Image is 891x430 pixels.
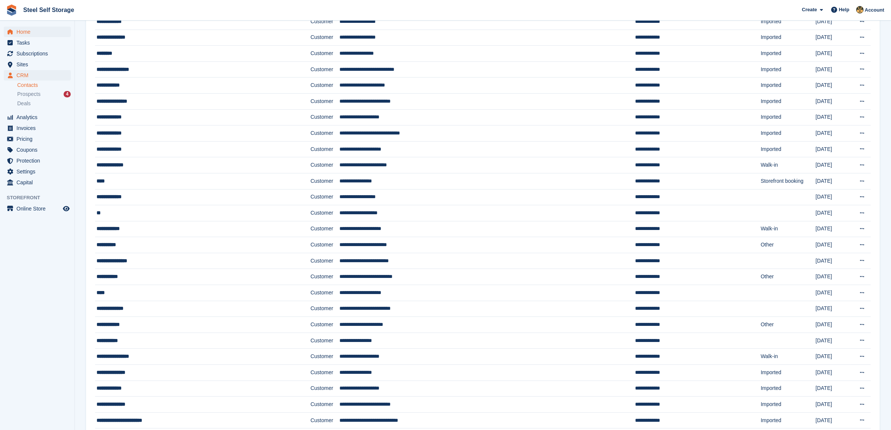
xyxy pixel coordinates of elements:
td: Customer [311,189,340,205]
td: Customer [311,381,340,397]
img: stora-icon-8386f47178a22dfd0bd8f6a31ec36ba5ce8667c1dd55bd0f319d3a0aa187defe.svg [6,4,17,16]
span: Account [865,6,884,14]
td: Customer [311,78,340,94]
td: Imported [761,381,816,397]
a: Contacts [17,82,71,89]
td: [DATE] [816,173,851,189]
td: [DATE] [816,78,851,94]
td: Customer [311,317,340,333]
td: [DATE] [816,93,851,109]
td: [DATE] [816,157,851,173]
td: [DATE] [816,46,851,62]
td: Customer [311,221,340,237]
td: Customer [311,30,340,46]
td: Customer [311,157,340,173]
td: Customer [311,141,340,157]
td: Customer [311,237,340,253]
td: [DATE] [816,365,851,381]
td: Walk-in [761,349,816,365]
td: [DATE] [816,237,851,253]
td: Customer [311,397,340,413]
td: [DATE] [816,125,851,142]
td: Other [761,237,816,253]
a: menu [4,166,71,177]
td: Customer [311,365,340,381]
td: Imported [761,61,816,78]
span: Pricing [16,134,61,144]
div: 4 [64,91,71,97]
td: [DATE] [816,141,851,157]
td: [DATE] [816,109,851,125]
td: Other [761,269,816,285]
td: Customer [311,13,340,30]
td: Other [761,317,816,333]
td: Imported [761,93,816,109]
span: Tasks [16,37,61,48]
td: Imported [761,397,816,413]
td: Customer [311,61,340,78]
a: menu [4,155,71,166]
td: Imported [761,46,816,62]
td: [DATE] [816,333,851,349]
td: [DATE] [816,301,851,317]
span: Analytics [16,112,61,122]
a: menu [4,203,71,214]
a: menu [4,145,71,155]
td: Imported [761,412,816,429]
a: menu [4,59,71,70]
td: Customer [311,93,340,109]
td: Customer [311,205,340,221]
span: Help [839,6,849,13]
td: Customer [311,46,340,62]
a: menu [4,123,71,133]
td: [DATE] [816,221,851,237]
td: [DATE] [816,30,851,46]
td: [DATE] [816,397,851,413]
td: [DATE] [816,317,851,333]
td: Imported [761,109,816,125]
span: Online Store [16,203,61,214]
a: menu [4,70,71,81]
td: Imported [761,13,816,30]
td: Customer [311,173,340,189]
img: James Steel [856,6,864,13]
span: Subscriptions [16,48,61,59]
span: Invoices [16,123,61,133]
a: Prospects 4 [17,90,71,98]
td: Customer [311,109,340,125]
span: Prospects [17,91,40,98]
td: [DATE] [816,189,851,205]
td: [DATE] [816,285,851,301]
td: [DATE] [816,269,851,285]
td: [DATE] [816,13,851,30]
a: menu [4,27,71,37]
span: Sites [16,59,61,70]
td: [DATE] [816,412,851,429]
td: [DATE] [816,61,851,78]
td: [DATE] [816,253,851,269]
a: Steel Self Storage [20,4,77,16]
span: Home [16,27,61,37]
td: Walk-in [761,221,816,237]
td: Customer [311,412,340,429]
span: Capital [16,177,61,188]
td: Imported [761,365,816,381]
td: Customer [311,285,340,301]
span: Create [802,6,817,13]
a: menu [4,134,71,144]
span: Deals [17,100,31,107]
a: menu [4,177,71,188]
span: Storefront [7,194,74,202]
td: Imported [761,30,816,46]
td: Imported [761,125,816,142]
td: Imported [761,141,816,157]
a: Deals [17,100,71,107]
td: [DATE] [816,349,851,365]
td: Customer [311,349,340,365]
span: Protection [16,155,61,166]
td: Walk-in [761,157,816,173]
a: menu [4,112,71,122]
td: Storefront booking [761,173,816,189]
span: Settings [16,166,61,177]
td: Imported [761,78,816,94]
